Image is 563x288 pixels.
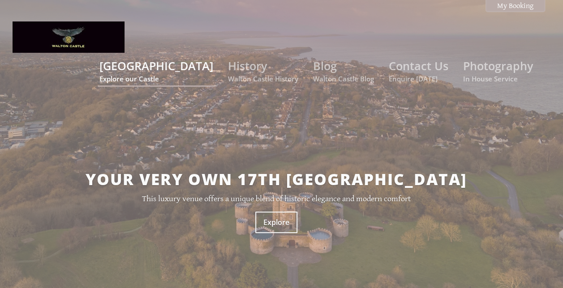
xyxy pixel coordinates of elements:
[228,58,298,83] a: HistoryWalton Castle History
[313,74,374,83] small: Walton Castle Blog
[389,74,448,83] small: Enquire [DATE]
[99,74,213,83] small: Explore our Castle
[389,58,448,83] a: Contact UsEnquire [DATE]
[13,21,125,53] img: Walton Castle
[65,169,487,190] h2: Your very own 17th [GEOGRAPHIC_DATA]
[463,58,533,83] a: PhotographyIn House Service
[313,58,374,83] a: BlogWalton Castle Blog
[99,58,213,83] a: [GEOGRAPHIC_DATA]Explore our Castle
[228,74,298,83] small: Walton Castle History
[463,74,533,83] small: In House Service
[65,194,487,203] p: This luxury venue offers a unique blend of historic elegance and modern comfort
[255,212,297,233] a: Explore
